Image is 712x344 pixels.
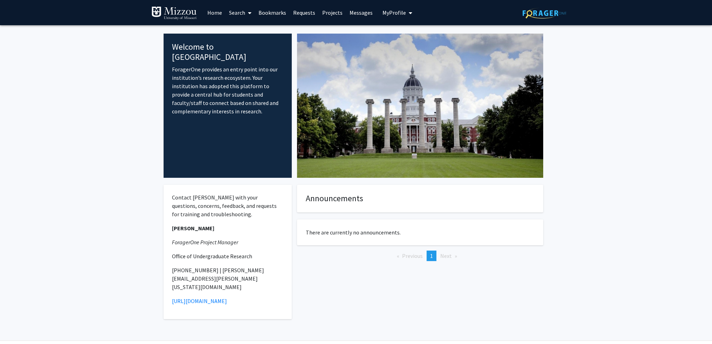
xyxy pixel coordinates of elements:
[172,193,284,218] p: Contact [PERSON_NAME] with your questions, concerns, feedback, and requests for training and trou...
[172,266,284,291] p: [PHONE_NUMBER] | [PERSON_NAME][EMAIL_ADDRESS][PERSON_NAME][US_STATE][DOMAIN_NAME]
[172,239,238,246] em: ForagerOne Project Manager
[306,228,534,237] p: There are currently no announcements.
[297,251,543,261] ul: Pagination
[382,9,406,16] span: My Profile
[172,297,227,304] a: [URL][DOMAIN_NAME]
[306,194,534,204] h4: Announcements
[290,0,319,25] a: Requests
[430,252,433,259] span: 1
[172,225,214,232] strong: [PERSON_NAME]
[346,0,376,25] a: Messages
[151,6,197,20] img: University of Missouri Logo
[440,252,452,259] span: Next
[172,42,284,62] h4: Welcome to [GEOGRAPHIC_DATA]
[297,34,543,178] img: Cover Image
[5,313,30,339] iframe: Chat
[319,0,346,25] a: Projects
[204,0,226,25] a: Home
[523,8,566,19] img: ForagerOne Logo
[402,252,423,259] span: Previous
[172,65,284,115] p: ForagerOne provides an entry point into our institution’s research ecosystem. Your institution ha...
[255,0,290,25] a: Bookmarks
[226,0,255,25] a: Search
[172,252,284,260] p: Office of Undergraduate Research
